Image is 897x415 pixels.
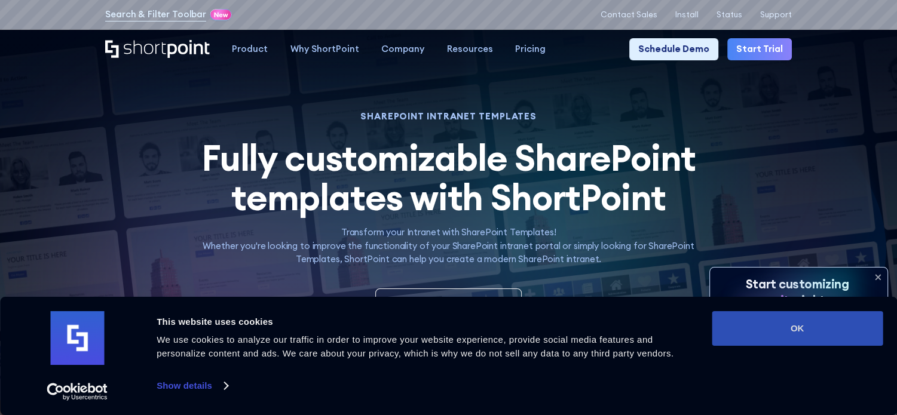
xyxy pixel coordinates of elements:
[157,377,227,395] a: Show details
[232,42,268,56] div: Product
[290,42,359,56] div: Why ShortPoint
[504,38,558,61] a: Pricing
[760,10,792,19] a: Support
[675,10,699,19] a: Install
[712,311,883,346] button: OK
[221,38,280,61] a: Product
[371,38,436,61] a: Company
[201,135,696,220] span: Fully customizable SharePoint templates with ShortPoint
[157,315,698,329] div: This website uses cookies
[279,38,371,61] a: Why ShortPoint
[727,38,792,61] a: Start Trial
[601,10,657,19] a: Contact Sales
[381,42,424,56] div: Company
[157,334,673,358] span: We use cookies to analyze our traffic in order to improve your website experience, provide social...
[186,112,711,120] h1: SHAREPOINT INTRANET TEMPLATES
[436,38,504,61] a: Resources
[447,42,493,56] div: Resources
[25,383,130,401] a: Usercentrics Cookiebot - opens in a new window
[105,8,206,21] a: Search & Filter Toolbar
[50,311,104,365] img: logo
[717,10,742,19] a: Status
[105,40,209,59] a: Home
[186,226,711,266] p: Transform your Intranet with SharePoint Templates! Whether you're looking to improve the function...
[375,288,521,324] a: Get started [DATE]!
[515,42,546,56] div: Pricing
[629,38,718,61] a: Schedule Demo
